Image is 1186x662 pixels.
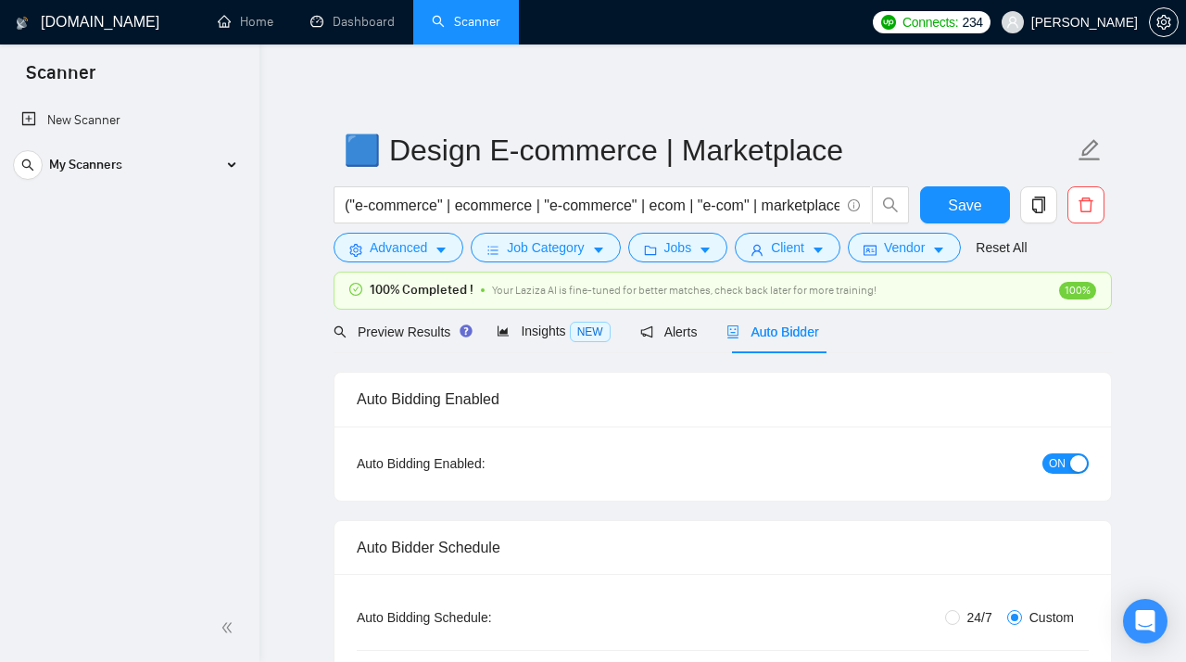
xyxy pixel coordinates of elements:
span: 24/7 [960,607,1000,628]
span: Jobs [664,237,692,258]
span: NEW [570,322,611,342]
span: robot [726,325,739,338]
span: Insights [497,324,610,338]
span: idcard [864,243,877,257]
a: searchScanner [432,14,500,30]
span: area-chart [497,325,510,337]
span: user [751,243,763,257]
span: Preview Results [334,325,467,339]
span: ON [1049,453,1066,474]
button: copy [1020,186,1057,223]
button: settingAdvancedcaret-down [334,233,463,262]
span: My Scanners [49,146,122,184]
span: caret-down [812,243,825,257]
span: notification [640,325,653,338]
input: Scanner name... [344,127,1074,173]
div: Open Intercom Messenger [1123,599,1167,643]
button: Save [920,186,1010,223]
span: delete [1068,197,1104,213]
a: New Scanner [21,102,237,139]
button: idcardVendorcaret-down [848,233,961,262]
span: setting [1150,15,1178,30]
button: delete [1067,186,1104,223]
span: setting [349,243,362,257]
img: logo [16,8,29,38]
span: search [334,325,347,338]
span: search [14,159,42,172]
li: New Scanner [6,102,252,139]
span: copy [1021,197,1056,213]
div: Tooltip anchor [458,323,474,339]
a: homeHome [218,14,273,30]
li: My Scanners [6,146,252,191]
div: Auto Bidding Enabled: [357,453,600,474]
a: dashboardDashboard [310,14,395,30]
span: info-circle [848,199,860,211]
span: Custom [1022,607,1081,628]
span: 100% [1059,282,1096,299]
button: search [13,150,43,180]
button: folderJobscaret-down [628,233,728,262]
span: caret-down [435,243,448,257]
img: upwork-logo.png [881,15,896,30]
input: Search Freelance Jobs... [345,194,839,217]
span: 100% Completed ! [370,280,473,300]
a: setting [1149,15,1179,30]
span: caret-down [932,243,945,257]
button: userClientcaret-down [735,233,840,262]
span: Job Category [507,237,584,258]
span: Connects: [902,12,958,32]
div: Auto Bidding Enabled [357,373,1089,426]
span: check-circle [349,283,362,296]
span: edit [1078,138,1102,162]
a: Reset All [976,237,1027,258]
div: Auto Bidder Schedule [357,521,1089,574]
span: user [1006,16,1019,29]
span: Advanced [370,237,427,258]
span: folder [644,243,657,257]
span: Alerts [640,325,698,339]
button: barsJob Categorycaret-down [471,233,620,262]
span: Client [771,237,804,258]
span: caret-down [592,243,605,257]
button: setting [1149,7,1179,37]
span: search [873,197,908,213]
div: Auto Bidding Schedule: [357,607,600,628]
span: Auto Bidder [726,325,818,339]
span: Vendor [884,237,925,258]
span: bars [486,243,499,257]
span: Save [948,194,981,217]
span: Scanner [11,59,110,98]
button: search [872,186,909,223]
span: caret-down [699,243,712,257]
span: Your Laziza AI is fine-tuned for better matches, check back later for more training! [492,284,877,297]
span: double-left [221,618,239,637]
span: 234 [962,12,982,32]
